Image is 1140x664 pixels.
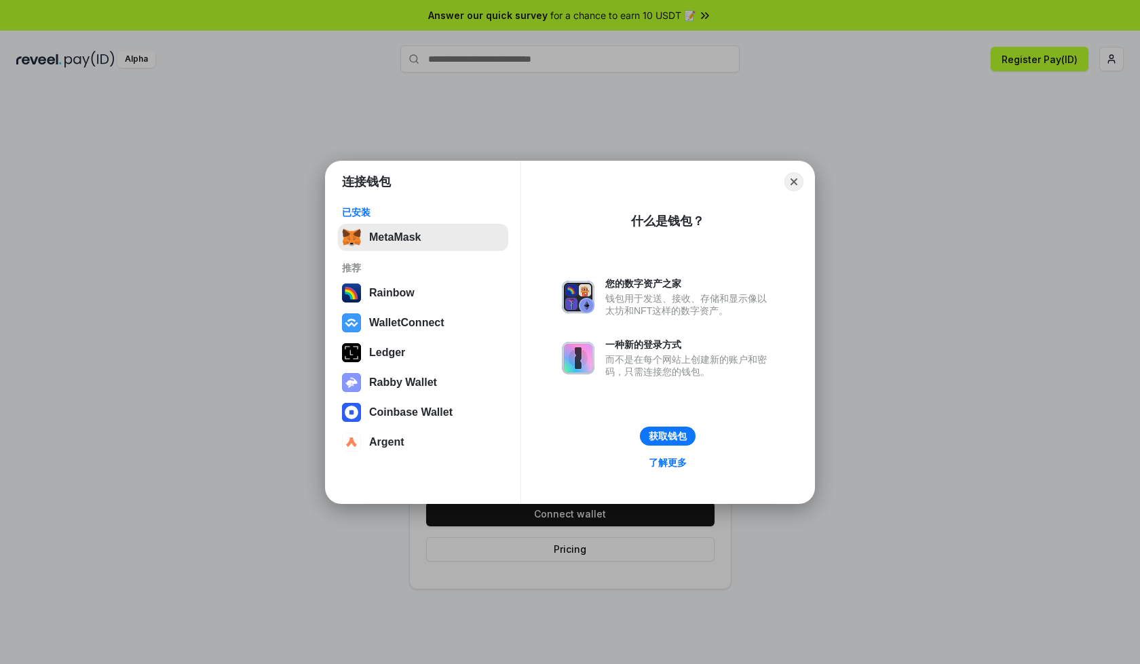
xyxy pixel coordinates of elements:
[369,376,437,389] div: Rabby Wallet
[605,277,774,290] div: 您的数字资产之家
[369,406,453,418] div: Coinbase Wallet
[342,373,361,392] img: svg+xml,%3Csvg%20xmlns%3D%22http%3A%2F%2Fwww.w3.org%2F2000%2Fsvg%22%20fill%3D%22none%22%20viewBox...
[342,313,361,332] img: svg+xml,%3Csvg%20width%3D%2228%22%20height%3D%2228%22%20viewBox%3D%220%200%2028%2028%22%20fill%3D...
[605,338,774,351] div: 一种新的登录方式
[562,342,594,374] img: svg+xml,%3Csvg%20xmlns%3D%22http%3A%2F%2Fwww.w3.org%2F2000%2Fsvg%22%20fill%3D%22none%22%20viewBox...
[342,343,361,362] img: svg+xml,%3Csvg%20xmlns%3D%22http%3A%2F%2Fwww.w3.org%2F2000%2Fsvg%22%20width%3D%2228%22%20height%3...
[342,206,504,218] div: 已安装
[338,309,508,336] button: WalletConnect
[342,284,361,302] img: svg+xml,%3Csvg%20width%3D%22120%22%20height%3D%22120%22%20viewBox%3D%220%200%20120%20120%22%20fil...
[338,224,508,251] button: MetaMask
[338,339,508,366] button: Ledger
[649,430,687,442] div: 获取钱包
[342,228,361,247] img: svg+xml,%3Csvg%20fill%3D%22none%22%20height%3D%2233%22%20viewBox%3D%220%200%2035%2033%22%20width%...
[369,436,404,448] div: Argent
[640,427,696,446] button: 获取钱包
[605,353,774,378] div: 而不是在每个网站上创建新的账户和密码，只需连接您的钱包。
[342,262,504,274] div: 推荐
[649,456,687,469] div: 了解更多
[369,231,421,243] div: MetaMask
[338,279,508,307] button: Rainbow
[369,287,415,299] div: Rainbow
[605,292,774,317] div: 钱包用于发送、接收、存储和显示像以太坊和NFT这样的数字资产。
[631,213,704,229] div: 什么是钱包？
[784,172,803,191] button: Close
[338,369,508,396] button: Rabby Wallet
[338,399,508,426] button: Coinbase Wallet
[338,429,508,456] button: Argent
[369,347,405,359] div: Ledger
[562,281,594,313] img: svg+xml,%3Csvg%20xmlns%3D%22http%3A%2F%2Fwww.w3.org%2F2000%2Fsvg%22%20fill%3D%22none%22%20viewBox...
[342,433,361,452] img: svg+xml,%3Csvg%20width%3D%2228%22%20height%3D%2228%22%20viewBox%3D%220%200%2028%2028%22%20fill%3D...
[342,174,391,190] h1: 连接钱包
[641,454,695,471] a: 了解更多
[342,403,361,422] img: svg+xml,%3Csvg%20width%3D%2228%22%20height%3D%2228%22%20viewBox%3D%220%200%2028%2028%22%20fill%3D...
[369,317,444,329] div: WalletConnect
